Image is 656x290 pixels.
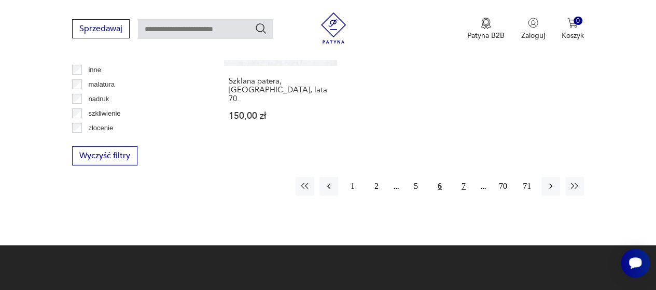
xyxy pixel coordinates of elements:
[72,146,137,165] button: Wyczyść filtry
[567,18,578,28] img: Ikona koszyka
[318,12,349,44] img: Patyna - sklep z meblami i dekoracjami vintage
[88,108,120,119] p: szkliwienie
[562,18,584,40] button: 0Koszyk
[229,77,332,103] h3: Szklana patera, [GEOGRAPHIC_DATA], lata 70.
[454,177,473,196] button: 7
[481,18,491,29] img: Ikona medalu
[88,122,113,134] p: złocenie
[255,22,267,35] button: Szukaj
[88,79,115,90] p: malatura
[407,177,425,196] button: 5
[621,248,650,278] iframe: Smartsupp widget button
[343,177,362,196] button: 1
[518,177,536,196] button: 71
[562,31,584,40] p: Koszyk
[430,177,449,196] button: 6
[367,177,386,196] button: 2
[72,26,130,33] a: Sprzedawaj
[467,31,505,40] p: Patyna B2B
[88,93,109,105] p: nadruk
[72,19,130,38] button: Sprzedawaj
[528,18,538,28] img: Ikonka użytkownika
[467,18,505,40] button: Patyna B2B
[467,18,505,40] a: Ikona medaluPatyna B2B
[521,31,545,40] p: Zaloguj
[229,112,332,120] p: 150,00 zł
[494,177,512,196] button: 70
[521,18,545,40] button: Zaloguj
[88,64,101,76] p: inne
[574,17,582,25] div: 0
